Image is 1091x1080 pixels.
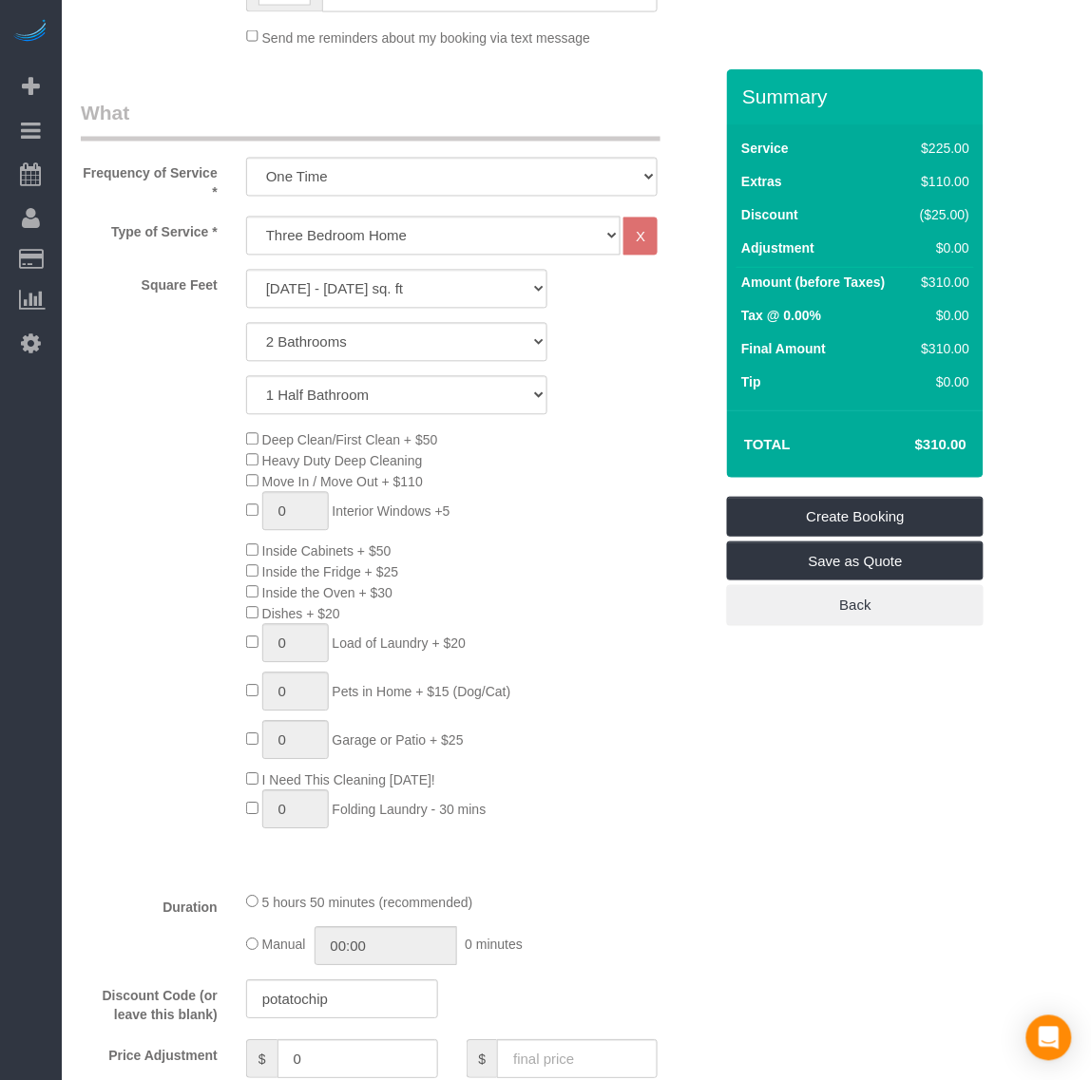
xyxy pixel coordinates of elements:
[727,541,984,581] a: Save as Quote
[11,19,49,46] img: Automaid Logo
[262,586,392,601] span: Inside the Oven + $30
[913,372,970,391] div: $0.00
[467,1040,498,1079] span: $
[858,437,967,453] h4: $310.00
[741,306,821,325] label: Tax @ 0.00%
[913,172,970,191] div: $110.00
[741,238,814,257] label: Adjustment
[262,938,306,954] span: Manual
[262,454,423,469] span: Heavy Duty Deep Cleaning
[333,504,450,520] span: Interior Windows +5
[913,273,970,292] div: $310.00
[913,339,970,358] div: $310.00
[727,585,984,625] a: Back
[913,205,970,224] div: ($25.00)
[1026,1015,1072,1061] div: Open Intercom Messenger
[741,372,761,391] label: Tip
[67,270,232,295] label: Square Feet
[67,1040,232,1066] label: Price Adjustment
[913,139,970,158] div: $225.00
[67,158,232,202] label: Frequency of Service *
[262,475,423,490] span: Move In / Move Out + $110
[741,172,782,191] label: Extras
[741,273,885,292] label: Amount (before Taxes)
[333,636,467,652] span: Load of Laundry + $20
[262,607,340,622] span: Dishes + $20
[81,99,660,142] legend: What
[742,85,974,107] h3: Summary
[262,433,438,448] span: Deep Clean/First Clean + $50
[741,205,798,224] label: Discount
[262,29,591,45] span: Send me reminders about my booking via text message
[262,565,399,580] span: Inside the Fridge + $25
[246,1040,278,1079] span: $
[727,497,984,537] a: Create Booking
[497,1040,658,1079] input: final price
[913,306,970,325] div: $0.00
[741,339,826,358] label: Final Amount
[67,217,232,242] label: Type of Service *
[67,892,232,918] label: Duration
[333,733,464,748] span: Garage or Patio + $25
[741,139,789,158] label: Service
[67,980,232,1025] label: Discount Code (or leave this blank)
[744,436,791,452] strong: Total
[262,896,473,911] span: 5 hours 50 minutes (recommended)
[465,938,523,954] span: 0 minutes
[262,544,392,559] span: Inside Cabinets + $50
[333,803,487,818] span: Folding Laundry - 30 mins
[913,238,970,257] div: $0.00
[333,685,511,700] span: Pets in Home + $15 (Dog/Cat)
[262,773,435,788] span: I Need This Cleaning [DATE]!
